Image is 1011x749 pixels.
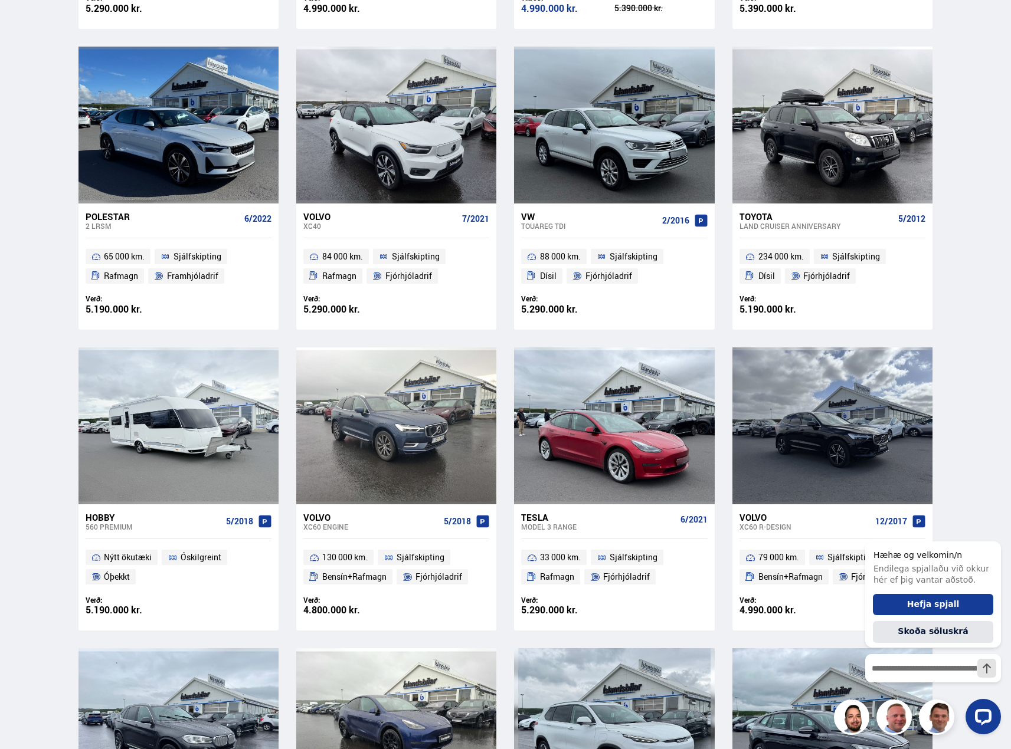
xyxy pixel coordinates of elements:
span: Sjálfskipting [827,550,875,564]
span: Framhjóladrif [167,269,218,283]
div: 5.190.000 kr. [740,304,833,314]
span: 6/2022 [244,214,271,224]
div: 2 LRSM [86,222,240,230]
span: 5/2012 [898,214,925,224]
span: Fjórhjóladrif [415,570,462,584]
span: Sjálfskipting [392,249,440,264]
div: Toyota [740,211,894,222]
a: VW Touareg TDI 2/2016 88 000 km. Sjálfskipting Dísil Fjórhjóladrif Verð: 5.290.000 kr. [514,203,714,330]
span: Sjálfskipting [610,249,657,264]
div: Verð: [303,294,397,303]
span: Dísil [540,269,557,283]
span: 130 000 km. [322,550,368,564]
span: 79 000 km. [758,550,799,564]
div: Verð: [740,294,833,303]
div: 560 PREMIUM [86,523,221,531]
div: Verð: [521,596,614,605]
span: Rafmagn [322,269,356,283]
div: Verð: [86,294,179,303]
span: 6/2021 [680,515,708,524]
div: VW [521,211,657,222]
a: Hobby 560 PREMIUM 5/2018 Nýtt ökutæki Óskilgreint Óþekkt Verð: 5.190.000 kr. [78,504,279,630]
span: 12/2017 [875,517,907,526]
div: 5.290.000 kr. [521,304,614,314]
div: Verð: [303,596,397,605]
div: Polestar [86,211,240,222]
span: Sjálfskipting [832,249,880,264]
div: 5.290.000 kr. [521,605,614,615]
span: Fjórhjóladrif [385,269,432,283]
span: 234 000 km. [758,249,804,264]
div: 5.290.000 kr. [86,4,179,14]
div: Model 3 RANGE [521,523,675,531]
div: XC40 [303,222,457,230]
span: Fjórhjóladrif [851,570,898,584]
span: Fjórhjóladrif [585,269,632,283]
div: Tesla [521,512,675,523]
span: 5/2018 [226,517,253,526]
div: Verð: [521,294,614,303]
div: 5.290.000 kr. [303,304,397,314]
div: Land Cruiser ANNIVERSARY [740,222,894,230]
span: 84 000 km. [322,249,363,264]
div: 5.390.000 kr. [614,4,708,12]
div: Touareg TDI [521,222,657,230]
span: Fjórhjóladrif [803,269,850,283]
a: Toyota Land Cruiser ANNIVERSARY 5/2012 234 000 km. Sjálfskipting Dísil Fjórhjóladrif Verð: 5.190.... [732,203,933,330]
a: Polestar 2 LRSM 6/2022 65 000 km. Sjálfskipting Rafmagn Framhjóladrif Verð: 5.190.000 kr. [78,203,279,330]
a: Tesla Model 3 RANGE 6/2021 33 000 km. Sjálfskipting Rafmagn Fjórhjóladrif Verð: 5.290.000 kr. [514,504,714,630]
span: Rafmagn [540,570,574,584]
div: 4.990.000 kr. [740,605,833,615]
span: Dísil [758,269,775,283]
div: Hobby [86,512,221,523]
span: Rafmagn [104,269,138,283]
div: 4.990.000 kr. [303,4,397,14]
span: 88 000 km. [540,249,581,264]
a: Volvo XC40 7/2021 84 000 km. Sjálfskipting Rafmagn Fjórhjóladrif Verð: 5.290.000 kr. [296,203,496,330]
div: 5.390.000 kr. [740,4,833,14]
span: Bensín+Rafmagn [322,570,387,584]
div: Volvo [303,211,457,222]
span: Óþekkt [104,570,130,584]
a: Volvo XC60 R-DESIGN 12/2017 79 000 km. Sjálfskipting Bensín+Rafmagn Fjórhjóladrif Verð: 4.990.000... [732,504,933,630]
div: Verð: [86,596,179,605]
span: 5/2018 [444,517,471,526]
div: 4.800.000 kr. [303,605,397,615]
div: Volvo [303,512,439,523]
div: 5.190.000 kr. [86,605,179,615]
span: Sjálfskipting [397,550,444,564]
div: 5.190.000 kr. [86,304,179,314]
a: Volvo XC60 ENGINE 5/2018 130 000 km. Sjálfskipting Bensín+Rafmagn Fjórhjóladrif Verð: 4.800.000 kr. [296,504,496,630]
span: Sjálfskipting [174,249,221,264]
img: nhp88E3Fdnt1Opn2.png [836,701,871,737]
span: 7/2021 [462,214,489,224]
span: 2/2016 [662,216,689,225]
span: Fjórhjóladrif [603,570,650,584]
div: XC60 R-DESIGN [740,523,871,531]
div: Volvo [740,512,871,523]
span: 33 000 km. [540,550,581,564]
span: Bensín+Rafmagn [758,570,823,584]
span: 65 000 km. [104,249,145,264]
span: Óskilgreint [181,550,221,564]
div: Verð: [740,596,833,605]
div: 4.990.000 kr. [521,4,614,14]
div: XC60 ENGINE [303,523,439,531]
iframe: LiveChat chat widget [856,520,1006,744]
span: Sjálfskipting [610,550,657,564]
span: Nýtt ökutæki [104,550,152,564]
